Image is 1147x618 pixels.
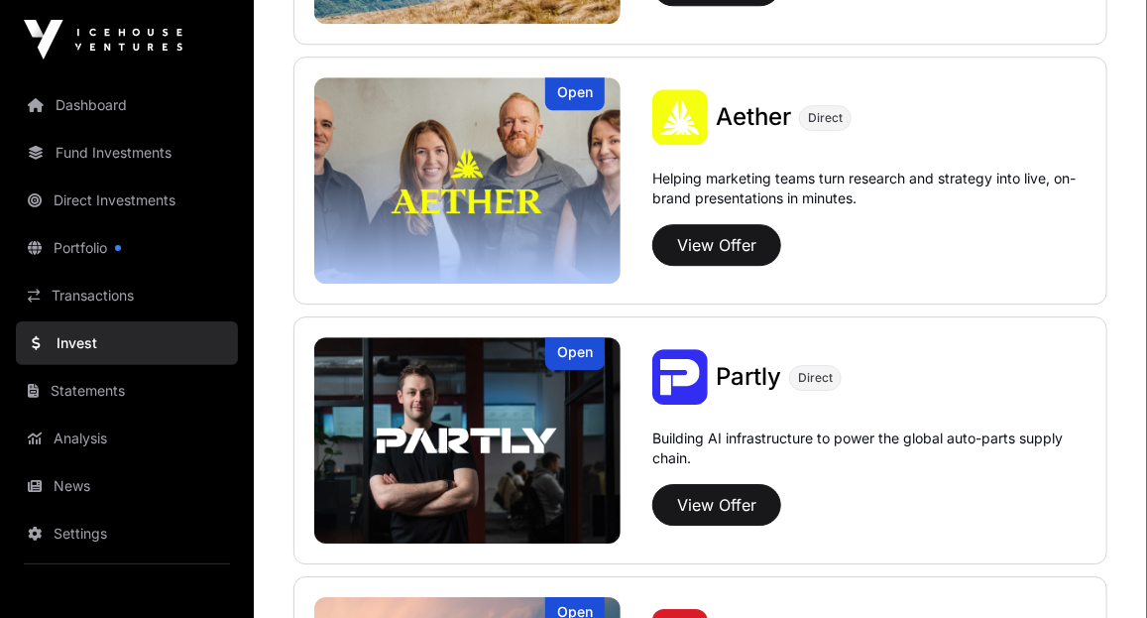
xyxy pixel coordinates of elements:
a: Portfolio [16,226,238,270]
div: Open [545,77,605,110]
a: PartlyOpen [314,337,621,544]
span: Partly [716,362,781,391]
span: Aether [716,102,791,131]
button: View Offer [652,484,781,526]
div: Open [545,337,605,370]
a: Transactions [16,274,238,317]
a: Settings [16,512,238,556]
span: Direct [808,110,843,126]
a: News [16,464,238,508]
p: Helping marketing teams turn research and strategy into live, on-brand presentations in minutes. [652,169,1087,216]
a: Invest [16,321,238,365]
span: Direct [798,370,833,386]
a: Statements [16,369,238,413]
iframe: Chat Widget [1048,523,1147,618]
a: Direct Investments [16,179,238,222]
a: Aether [716,101,791,133]
img: Partly [314,337,621,544]
img: Partly [652,349,708,405]
p: Building AI infrastructure to power the global auto-parts supply chain. [652,429,1087,476]
button: View Offer [652,224,781,266]
a: Partly [716,361,781,393]
img: Aether [652,89,708,145]
a: Analysis [16,417,238,460]
img: Icehouse Ventures Logo [24,20,182,60]
img: Aether [314,77,621,284]
a: Dashboard [16,83,238,127]
a: AetherOpen [314,77,621,284]
a: Fund Investments [16,131,238,175]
